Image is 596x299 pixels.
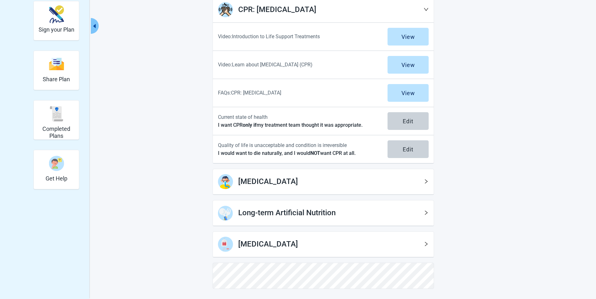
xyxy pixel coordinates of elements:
[401,34,415,40] div: View
[49,57,64,71] img: svg%3e
[388,84,429,102] button: View
[218,237,233,252] img: Step Icon
[218,61,380,69] p: Video: Learn about [MEDICAL_DATA] (CPR)
[401,62,415,68] div: View
[49,106,64,121] img: svg%3e
[218,89,380,97] p: FAQs: CPR: [MEDICAL_DATA]
[218,150,356,156] label: I would want to die naturally, and I would want CPR at all.
[238,176,424,188] h1: [MEDICAL_DATA]
[310,150,320,156] strong: NOT
[218,122,363,128] label: I want CPR my treatment team thought it was appropriate.
[218,2,233,17] img: Step Icon
[49,156,64,171] img: person-question-x68TBcxA.svg
[401,90,415,96] div: View
[424,210,429,215] span: right
[218,141,380,149] p: Quality of life is unacceptable and condition is irreversible
[34,150,79,189] div: Get Help
[388,56,429,74] button: View
[43,76,70,83] h2: Share Plan
[403,118,413,124] div: Edit
[424,241,429,247] span: right
[388,28,429,46] button: View
[424,179,429,184] span: right
[218,113,380,121] p: Current state of health
[34,1,79,40] div: Sign your Plan
[91,23,97,29] span: caret-left
[238,238,424,250] h1: [MEDICAL_DATA]
[238,207,424,219] h1: Long-term Artificial Nutrition
[34,51,79,90] div: Share Plan
[388,112,429,130] button: Edit
[388,140,429,158] button: Edit
[218,33,380,40] p: Video: Introduction to Life Support Treatments
[243,122,257,128] strong: only if
[238,4,424,16] h1: CPR: [MEDICAL_DATA]
[49,5,64,23] img: make_plan_official-CpYJDfBD.svg
[34,100,79,140] div: Completed Plans
[218,205,233,221] img: Step Icon
[218,174,233,189] img: Step Icon
[403,146,413,152] div: Edit
[46,175,67,182] h2: Get Help
[39,26,74,33] h2: Sign your Plan
[91,18,99,34] button: Collapse menu
[36,125,77,139] h2: Completed Plans
[424,7,429,12] span: down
